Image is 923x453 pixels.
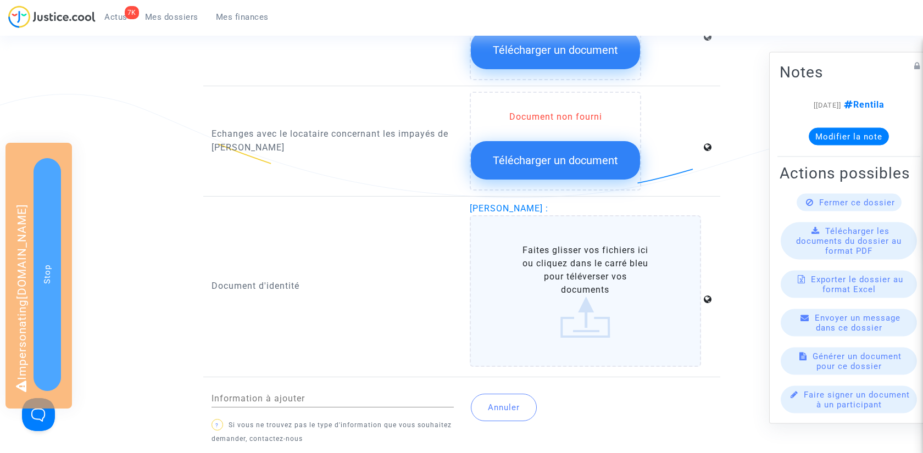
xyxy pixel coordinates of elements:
span: Rentila [841,99,885,109]
a: Mes dossiers [136,9,207,25]
p: Si vous ne trouvez pas le type d'information que vous souhaitez demander, contactez-nous [212,418,454,446]
span: Télécharger les documents du dossier au format PDF [796,226,902,255]
p: Echanges avec le locataire concernant les impayés de [PERSON_NAME] [212,127,454,154]
span: Télécharger un document [493,43,618,57]
span: Mes finances [216,12,269,22]
span: Stop [42,265,52,284]
span: Actus [104,12,127,22]
iframe: Help Scout Beacon - Open [22,398,55,431]
h2: Actions possibles [780,163,918,182]
button: Télécharger un document [471,31,640,69]
span: Fermer ce dossier [819,197,895,207]
span: Faire signer un document à un participant [804,389,910,409]
a: 7KActus [96,9,136,25]
div: Document non fourni [471,110,640,124]
span: Exporter le dossier au format Excel [811,274,903,294]
div: Impersonating [5,143,72,409]
h2: Notes [780,62,918,81]
span: Générer un document pour ce dossier [813,351,902,371]
button: Annuler [471,394,537,421]
p: Document d'identité [212,279,454,293]
span: ? [215,422,219,428]
div: 7K [125,6,139,19]
span: Télécharger un document [493,154,618,167]
span: Envoyer un message dans ce dossier [815,312,900,332]
img: jc-logo.svg [8,5,96,28]
button: Stop [34,158,61,391]
a: Mes finances [207,9,277,25]
button: Télécharger un document [471,141,640,180]
button: Modifier la note [809,127,889,145]
span: [PERSON_NAME] : [470,203,548,214]
span: [[DATE]] [814,100,841,109]
span: Mes dossiers [145,12,198,22]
